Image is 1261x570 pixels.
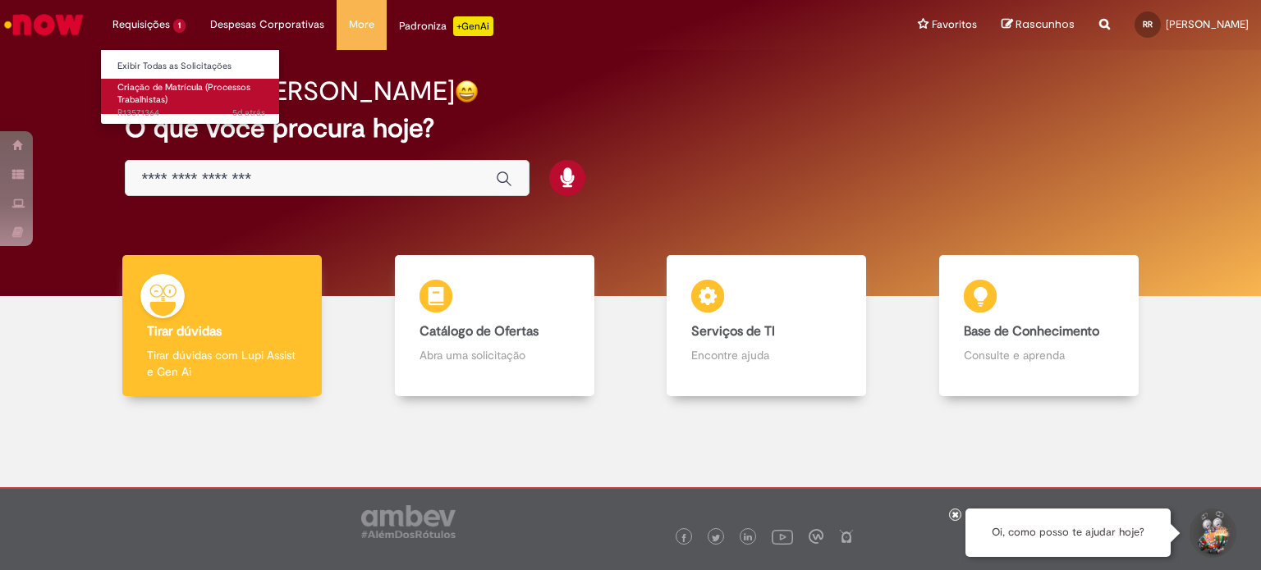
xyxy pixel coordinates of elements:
[420,323,539,340] b: Catálogo de Ofertas
[117,107,265,120] span: R13571364
[630,255,903,397] a: Serviços de TI Encontre ajuda
[2,8,86,41] img: ServiceNow
[359,255,631,397] a: Catálogo de Ofertas Abra uma solicitação
[809,529,823,544] img: logo_footer_workplace.png
[1187,508,1236,558] button: Iniciar Conversa de Suporte
[932,16,977,33] span: Favoritos
[691,347,841,363] p: Encontre ajuda
[86,255,359,397] a: Tirar dúvidas Tirar dúvidas com Lupi Assist e Gen Ai
[147,323,222,340] b: Tirar dúvidas
[965,508,1171,557] div: Oi, como posso te ajudar hoje?
[772,526,793,547] img: logo_footer_youtube.png
[680,534,688,542] img: logo_footer_facebook.png
[420,347,570,363] p: Abra uma solicitação
[349,16,374,33] span: More
[147,347,297,380] p: Tirar dúvidas com Lupi Assist e Gen Ai
[1016,16,1075,32] span: Rascunhos
[1002,17,1075,33] a: Rascunhos
[125,114,1137,143] h2: O que você procura hoje?
[173,19,186,33] span: 1
[361,505,456,538] img: logo_footer_ambev_rotulo_gray.png
[101,57,282,75] a: Exibir Todas as Solicitações
[691,323,775,340] b: Serviços de TI
[839,529,854,544] img: logo_footer_naosei.png
[232,107,265,119] time: 26/09/2025 15:56:12
[117,81,250,107] span: Criação de Matrícula (Processos Trabalhistas)
[455,80,479,103] img: happy-face.png
[210,16,324,33] span: Despesas Corporativas
[712,534,720,542] img: logo_footer_twitter.png
[964,347,1114,363] p: Consulte e aprenda
[125,77,455,106] h2: Boa noite, [PERSON_NAME]
[101,79,282,114] a: Aberto R13571364 : Criação de Matrícula (Processos Trabalhistas)
[232,107,265,119] span: 5d atrás
[1166,17,1249,31] span: [PERSON_NAME]
[744,533,752,543] img: logo_footer_linkedin.png
[399,16,493,36] div: Padroniza
[903,255,1176,397] a: Base de Conhecimento Consulte e aprenda
[1143,19,1153,30] span: RR
[453,16,493,36] p: +GenAi
[964,323,1099,340] b: Base de Conhecimento
[100,49,280,125] ul: Requisições
[112,16,170,33] span: Requisições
